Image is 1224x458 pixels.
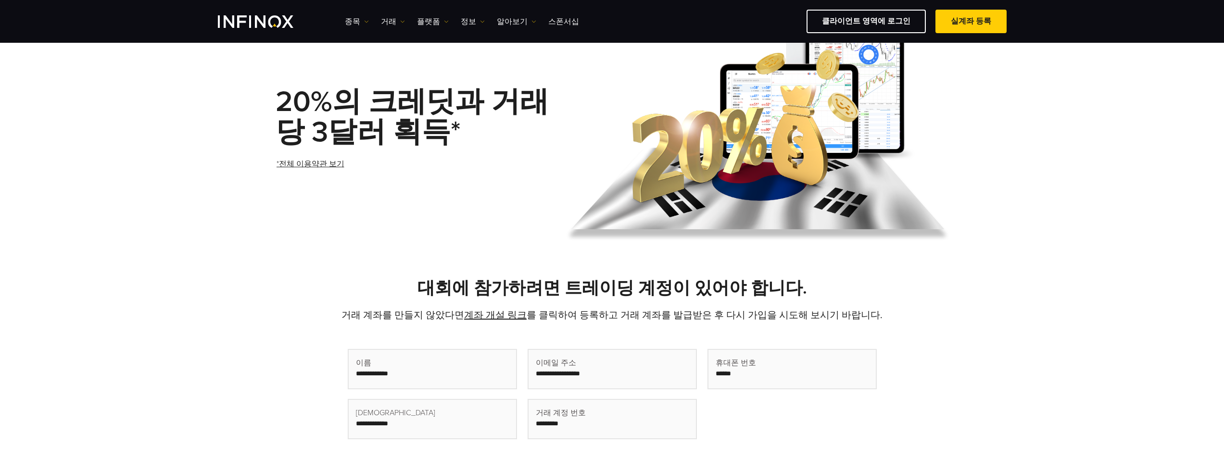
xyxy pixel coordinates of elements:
[276,85,549,149] strong: 20%의 크레딧과 거래당 3달러 획득*
[417,278,807,298] strong: 대회에 참가하려면 트레이딩 계정이 있어야 합니다.
[276,152,345,176] a: *전체 이용약관 보기
[497,16,536,27] a: 알아보기
[935,10,1007,33] a: 실계좌 등록
[536,407,586,419] span: 거래 계정 번호
[461,16,485,27] a: 정보
[548,16,579,27] a: 스폰서십
[276,309,949,322] p: 거래 계좌를 만들지 않았다면 를 클릭하여 등록하고 거래 계좌를 발급받은 후 다시 가입을 시도해 보시기 바랍니다.
[345,16,369,27] a: 종목
[807,10,926,33] a: 클라이언트 영역에 로그인
[356,407,435,419] span: [DEMOGRAPHIC_DATA]
[381,16,405,27] a: 거래
[464,309,527,321] a: 계좌 개설 링크
[356,357,371,369] span: 이름
[536,357,576,369] span: 이메일 주소
[716,357,756,369] span: 휴대폰 번호
[218,15,316,28] a: INFINOX Logo
[417,16,449,27] a: 플랫폼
